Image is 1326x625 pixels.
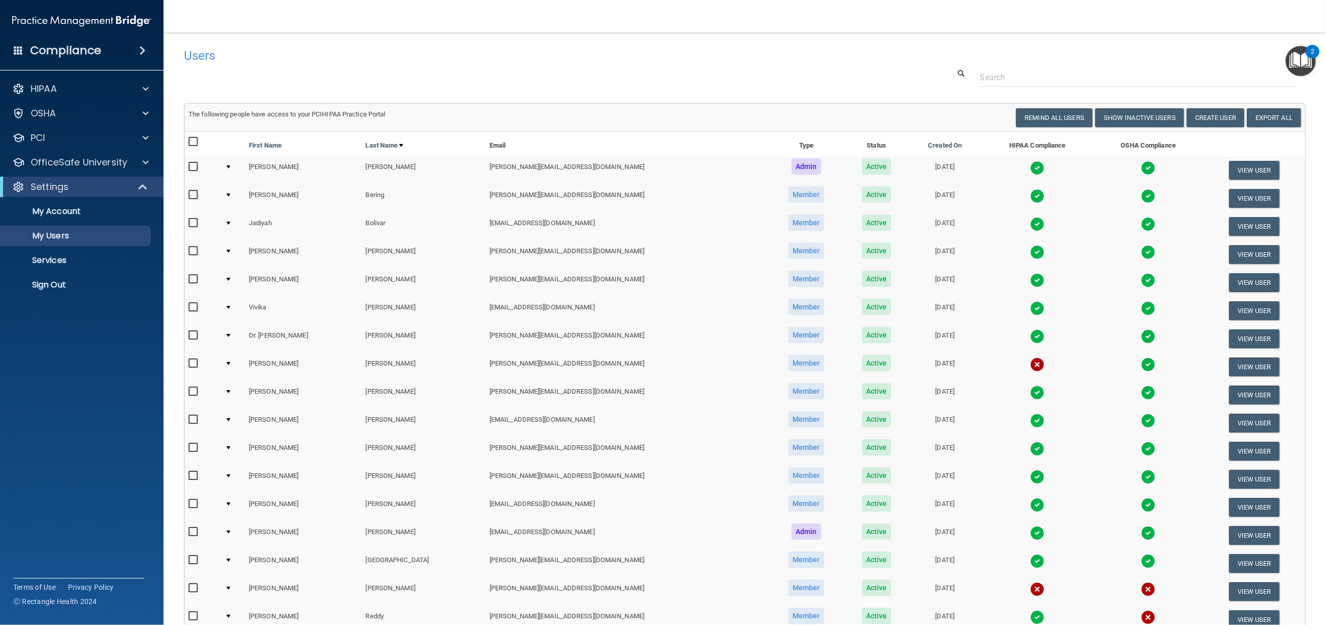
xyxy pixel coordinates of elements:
[909,437,981,465] td: [DATE]
[788,608,824,624] span: Member
[485,325,769,353] td: [PERSON_NAME][EMAIL_ADDRESS][DOMAIN_NAME]
[245,549,362,578] td: [PERSON_NAME]
[1229,329,1280,348] button: View User
[1229,498,1280,517] button: View User
[788,411,824,427] span: Member
[1030,301,1044,316] img: tick.e7d51cea.svg
[362,493,485,521] td: [PERSON_NAME]
[862,243,891,259] span: Active
[1141,442,1155,456] img: tick.e7d51cea.svg
[788,327,824,343] span: Member
[362,437,485,465] td: [PERSON_NAME]
[909,269,981,297] td: [DATE]
[362,353,485,381] td: [PERSON_NAME]
[788,467,824,484] span: Member
[1247,108,1301,127] a: Export All
[7,206,146,217] p: My Account
[12,156,149,169] a: OfficeSafe University
[909,241,981,269] td: [DATE]
[245,241,362,269] td: [PERSON_NAME]
[31,132,45,144] p: PCI
[1030,357,1044,372] img: cross.ca9f0e7f.svg
[1141,217,1155,231] img: tick.e7d51cea.svg
[1030,386,1044,400] img: tick.e7d51cea.svg
[1229,357,1280,376] button: View User
[245,353,362,381] td: [PERSON_NAME]
[844,132,909,156] th: Status
[366,139,404,152] a: Last Name
[7,255,146,266] p: Services
[909,297,981,325] td: [DATE]
[909,465,981,493] td: [DATE]
[1030,610,1044,624] img: tick.e7d51cea.svg
[7,280,146,290] p: Sign Out
[485,578,769,606] td: [PERSON_NAME][EMAIL_ADDRESS][DOMAIN_NAME]
[31,181,68,193] p: Settings
[1229,442,1280,461] button: View User
[909,156,981,184] td: [DATE]
[788,580,824,596] span: Member
[1141,329,1155,344] img: tick.e7d51cea.svg
[1229,554,1280,573] button: View User
[862,439,891,455] span: Active
[245,409,362,437] td: [PERSON_NAME]
[928,139,962,152] a: Created On
[788,186,824,203] span: Member
[1030,217,1044,231] img: tick.e7d51cea.svg
[245,465,362,493] td: [PERSON_NAME]
[788,243,824,259] span: Member
[980,68,1298,87] input: Search
[1030,414,1044,428] img: tick.e7d51cea.svg
[909,184,981,212] td: [DATE]
[485,184,769,212] td: [PERSON_NAME][EMAIL_ADDRESS][DOMAIN_NAME]
[245,212,362,241] td: Jadiyah
[1141,470,1155,484] img: tick.e7d51cea.svg
[1141,386,1155,400] img: tick.e7d51cea.svg
[1030,189,1044,203] img: tick.e7d51cea.svg
[1095,108,1184,127] button: Show Inactive Users
[1311,52,1314,65] div: 2
[1030,245,1044,259] img: tick.e7d51cea.svg
[12,83,149,95] a: HIPAA
[362,184,485,212] td: Bering
[362,156,485,184] td: [PERSON_NAME]
[1141,498,1155,512] img: tick.e7d51cea.svg
[362,465,485,493] td: [PERSON_NAME]
[245,184,362,212] td: [PERSON_NAME]
[1094,132,1203,156] th: OSHA Compliance
[862,495,891,512] span: Active
[1286,46,1316,76] button: Open Resource Center, 2 new notifications
[862,299,891,315] span: Active
[788,214,824,231] span: Member
[362,381,485,409] td: [PERSON_NAME]
[792,158,821,175] span: Admin
[909,549,981,578] td: [DATE]
[1030,582,1044,596] img: cross.ca9f0e7f.svg
[1229,414,1280,432] button: View User
[245,521,362,549] td: [PERSON_NAME]
[485,241,769,269] td: [PERSON_NAME][EMAIL_ADDRESS][DOMAIN_NAME]
[1030,273,1044,287] img: tick.e7d51cea.svg
[189,110,386,118] span: The following people have access to your PCIHIPAA Practice Portal
[788,355,824,371] span: Member
[362,578,485,606] td: [PERSON_NAME]
[13,582,56,592] a: Terms of Use
[12,181,148,193] a: Settings
[12,107,149,119] a: OSHA
[362,549,485,578] td: [GEOGRAPHIC_DATA]
[862,411,891,427] span: Active
[1229,161,1280,180] button: View User
[909,381,981,409] td: [DATE]
[245,381,362,409] td: [PERSON_NAME]
[909,578,981,606] td: [DATE]
[1229,245,1280,264] button: View User
[1030,526,1044,540] img: tick.e7d51cea.svg
[1229,189,1280,208] button: View User
[30,43,101,58] h4: Compliance
[485,297,769,325] td: [EMAIL_ADDRESS][DOMAIN_NAME]
[1229,582,1280,601] button: View User
[1141,161,1155,175] img: tick.e7d51cea.svg
[485,353,769,381] td: [PERSON_NAME][EMAIL_ADDRESS][DOMAIN_NAME]
[245,297,362,325] td: Vivika
[485,269,769,297] td: [PERSON_NAME][EMAIL_ADDRESS][DOMAIN_NAME]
